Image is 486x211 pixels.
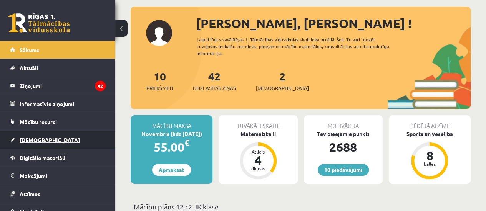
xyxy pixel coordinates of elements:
[131,138,212,156] div: 55.00
[418,162,441,166] div: balles
[20,95,106,113] legend: Informatīvie ziņojumi
[20,190,40,197] span: Atzīmes
[304,115,383,130] div: Motivācija
[247,166,270,171] div: dienas
[10,185,106,203] a: Atzīmes
[146,69,173,92] a: 10Priekšmeti
[219,130,297,180] a: Matemātika II Atlicis 4 dienas
[256,84,309,92] span: [DEMOGRAPHIC_DATA]
[219,115,297,130] div: Tuvākā ieskaite
[10,113,106,131] a: Mācību resursi
[184,137,189,148] span: €
[20,136,80,143] span: [DEMOGRAPHIC_DATA]
[10,59,106,77] a: Aktuāli
[146,84,173,92] span: Priekšmeti
[10,77,106,95] a: Ziņojumi42
[20,154,65,161] span: Digitālie materiāli
[318,164,369,176] a: 10 piedāvājumi
[131,115,212,130] div: Mācību maksa
[418,149,441,162] div: 8
[389,130,471,138] div: Sports un veselība
[247,149,270,154] div: Atlicis
[10,95,106,113] a: Informatīvie ziņojumi
[20,64,38,71] span: Aktuāli
[389,130,471,180] a: Sports un veselība 8 balles
[8,13,70,33] a: Rīgas 1. Tālmācības vidusskola
[10,149,106,167] a: Digitālie materiāli
[304,138,383,156] div: 2688
[20,46,39,53] span: Sākums
[247,154,270,166] div: 4
[219,130,297,138] div: Matemātika II
[10,167,106,185] a: Maksājumi
[304,130,383,138] div: Tev pieejamie punkti
[95,81,106,91] i: 42
[256,69,309,92] a: 2[DEMOGRAPHIC_DATA]
[10,41,106,59] a: Sākums
[20,118,57,125] span: Mācību resursi
[389,115,471,130] div: Pēdējā atzīme
[197,36,401,57] div: Laipni lūgts savā Rīgas 1. Tālmācības vidusskolas skolnieka profilā. Šeit Tu vari redzēt tuvojošo...
[10,131,106,149] a: [DEMOGRAPHIC_DATA]
[196,14,471,33] div: [PERSON_NAME], [PERSON_NAME] !
[193,69,236,92] a: 42Neizlasītās ziņas
[131,130,212,138] div: Novembris (līdz [DATE])
[20,167,106,185] legend: Maksājumi
[20,77,106,95] legend: Ziņojumi
[193,84,236,92] span: Neizlasītās ziņas
[152,164,191,176] a: Apmaksāt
